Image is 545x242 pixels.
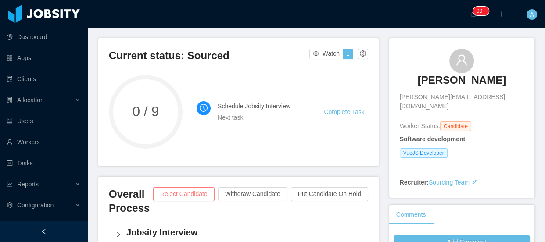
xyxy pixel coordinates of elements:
button: Reject Candidate [153,187,214,201]
span: Reports [17,181,39,188]
h3: Overall Process [109,187,153,216]
a: [PERSON_NAME] [418,73,506,93]
a: icon: appstoreApps [7,49,81,67]
a: icon: profileTasks [7,154,81,172]
button: icon: eyeWatch [309,49,343,59]
button: icon: setting [358,49,368,59]
div: Comments [389,205,433,224]
a: icon: auditClients [7,70,81,88]
span: [PERSON_NAME][EMAIL_ADDRESS][DOMAIN_NAME] [400,93,524,111]
button: 1 [343,49,353,59]
strong: Software development [400,135,465,142]
i: icon: clock-circle [200,104,208,112]
button: Withdraw Candidate [218,187,287,201]
a: icon: pie-chartDashboard [7,28,81,46]
span: Allocation [17,96,44,103]
i: icon: solution [7,97,13,103]
div: Next task [218,113,303,122]
h3: [PERSON_NAME] [418,73,506,87]
span: A [530,9,534,20]
h4: Schedule Jobsity Interview [218,101,303,111]
span: Worker Status: [400,122,440,129]
i: icon: right [116,232,121,237]
sup: 159 [473,7,489,15]
i: icon: setting [7,202,13,208]
i: icon: edit [471,179,477,185]
i: icon: line-chart [7,181,13,187]
a: icon: userWorkers [7,133,81,151]
a: icon: robotUsers [7,112,81,130]
span: 0 / 9 [109,105,183,118]
strong: Recruiter: [400,179,429,186]
a: Sourcing Team [429,179,470,186]
span: Configuration [17,202,54,209]
i: icon: user [455,54,468,66]
button: Put Candidate On Hold [291,187,368,201]
i: icon: plus [498,11,505,17]
a: Complete Task [324,108,364,115]
i: icon: bell [470,11,477,17]
h3: Current status: Sourced [109,49,309,63]
span: VueJS Developer [400,148,448,158]
h4: Jobsity Interview [126,226,361,238]
span: Candidate [440,121,471,131]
